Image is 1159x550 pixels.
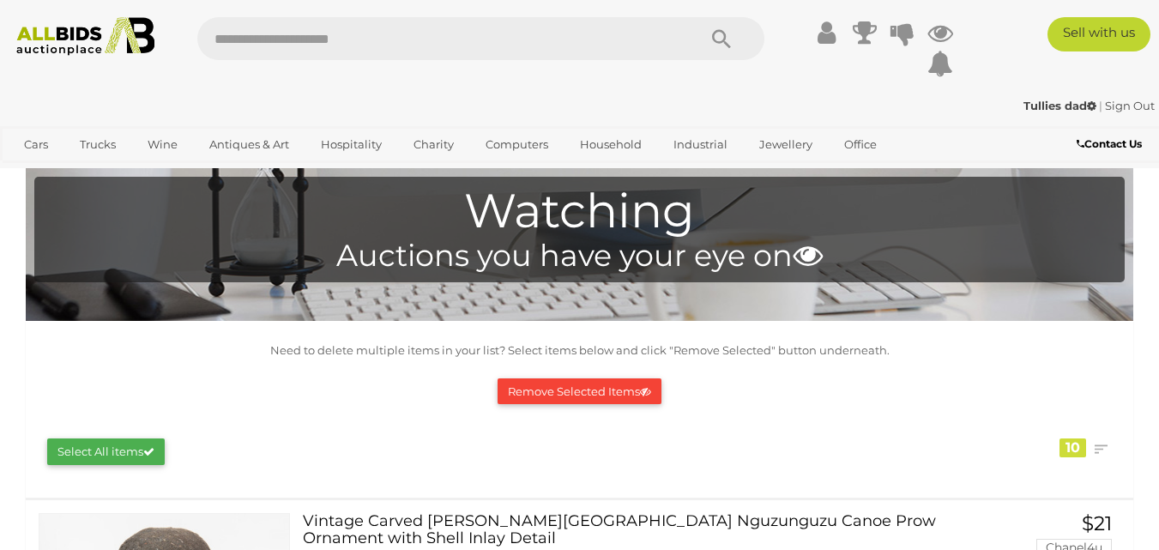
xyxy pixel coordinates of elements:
a: Sell with us [1047,17,1150,51]
span: | [1099,99,1102,112]
span: $21 [1082,511,1112,535]
a: Hospitality [310,130,393,159]
a: Jewellery [748,130,824,159]
h1: Watching [43,185,1116,238]
a: Sign Out [1105,99,1155,112]
a: Industrial [662,130,739,159]
button: Select All items [47,438,165,465]
a: Charity [402,130,465,159]
h4: Auctions you have your eye on [43,239,1116,273]
strong: Tullies dad [1023,99,1096,112]
a: Office [833,130,888,159]
a: [GEOGRAPHIC_DATA] [80,159,224,187]
div: 10 [1059,438,1086,457]
button: Remove Selected Items [498,378,661,405]
a: Sports [13,159,70,187]
p: Need to delete multiple items in your list? Select items below and click "Remove Selected" button... [34,341,1125,360]
button: Search [679,17,764,60]
a: Household [569,130,653,159]
a: Computers [474,130,559,159]
a: Cars [13,130,59,159]
a: Tullies dad [1023,99,1099,112]
a: Antiques & Art [198,130,300,159]
a: Contact Us [1077,135,1146,154]
img: Allbids.com.au [9,17,163,56]
b: Contact Us [1077,137,1142,150]
a: Trucks [69,130,127,159]
a: Wine [136,130,189,159]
